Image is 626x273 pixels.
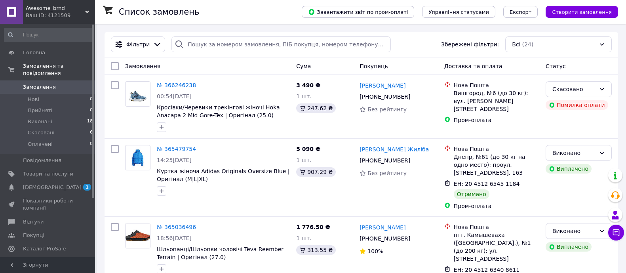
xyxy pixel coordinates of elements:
span: Без рейтингу [367,106,407,113]
div: 907.29 ₴ [296,167,336,177]
span: 18 [87,118,93,125]
a: [PERSON_NAME] [360,82,405,90]
input: Пошук за номером замовлення, ПІБ покупця, номером телефону, Email, номером накладної [171,36,390,52]
div: Отримано [454,189,489,199]
span: Awesome_brnd [26,5,85,12]
span: Покупець [360,63,388,69]
div: Нова Пошта [454,223,539,231]
a: Куртка жіноча Adidas Originals Oversize Blue | Оригінал (M|L|XL) [157,168,290,182]
button: Створити замовлення [546,6,618,18]
a: № 365036496 [157,224,196,230]
div: Пром-оплата [454,116,539,124]
span: 0 [90,107,93,114]
span: ЕН: 20 4512 6340 8611 [454,267,520,273]
span: 18:56[DATE] [157,235,192,241]
div: Днепр, №61 (до 30 кг на одно место): проул. [STREET_ADDRESS]. 163 [454,153,539,177]
span: Фільтри [126,40,150,48]
div: Виплачено [546,164,592,174]
div: [PHONE_NUMBER] [358,155,412,166]
span: 00:54[DATE] [157,93,192,99]
img: Фото товару [129,82,147,106]
span: 6 [90,129,93,136]
div: 313.55 ₴ [296,245,336,255]
span: Створити замовлення [552,9,612,15]
img: Фото товару [126,223,150,248]
span: 5 090 ₴ [296,146,320,152]
a: [PERSON_NAME] [360,223,405,231]
span: Замовлення та повідомлення [23,63,95,77]
h1: Список замовлень [119,7,199,17]
button: Управління статусами [422,6,495,18]
span: 100% [367,248,383,254]
span: 1 шт. [296,235,312,241]
button: Чат з покупцем [608,225,624,241]
a: Створити замовлення [538,8,618,15]
div: Помилка оплати [546,100,608,110]
span: ЕН: 20 4512 6545 1184 [454,181,520,187]
span: Доставка та оплата [444,63,502,69]
a: Шльопанці/Шльопки чоловічі Teva Reember Terrain | Оригінал (27.0) [157,246,284,260]
span: Cума [296,63,311,69]
span: 3 490 ₴ [296,82,320,88]
img: Фото товару [127,145,149,170]
span: 14:25[DATE] [157,157,192,163]
a: [PERSON_NAME] Жиліба [360,145,429,153]
button: Завантажити звіт по пром-оплаті [302,6,414,18]
span: Оплачені [28,141,53,148]
span: Замовлення [125,63,160,69]
div: Нова Пошта [454,81,539,89]
div: Ваш ID: 4121509 [26,12,95,19]
span: 1 776.50 ₴ [296,224,330,230]
span: [DEMOGRAPHIC_DATA] [23,184,82,191]
span: Управління статусами [428,9,489,15]
a: Фото товару [125,81,150,107]
span: Всі [512,40,520,48]
span: 1 шт. [296,93,312,99]
span: Завантажити звіт по пром-оплаті [308,8,408,15]
div: Пром-оплата [454,202,539,210]
span: Статус [546,63,566,69]
div: Скасовано [552,85,596,94]
span: Каталог ProSale [23,245,66,252]
div: Виплачено [546,242,592,252]
a: Кросівки/Черевики трекінгові жіночі Hoka Anacapa 2 Mid Gore-Tex | Оригінал (25.0) [157,104,280,118]
div: Вишгород, №6 (до 30 кг): вул. [PERSON_NAME][STREET_ADDRESS] [454,89,539,113]
span: Прийняті [28,107,52,114]
a: Фото товару [125,145,150,170]
button: Експорт [503,6,538,18]
span: Товари та послуги [23,170,73,178]
span: Показники роботи компанії [23,197,73,212]
span: 0 [90,96,93,103]
div: [PHONE_NUMBER] [358,233,412,244]
span: 1 шт. [296,157,312,163]
span: Відгуки [23,218,44,225]
a: № 366246238 [157,82,196,88]
span: Замовлення [23,84,56,91]
span: Збережені фільтри: [441,40,499,48]
span: Повідомлення [23,157,61,164]
div: 247.62 ₴ [296,103,336,113]
span: Нові [28,96,39,103]
span: Головна [23,49,45,56]
span: Покупці [23,232,44,239]
div: [PHONE_NUMBER] [358,91,412,102]
a: Фото товару [125,223,150,248]
span: Скасовані [28,129,55,136]
div: Нова Пошта [454,145,539,153]
div: Виконано [552,227,596,235]
span: 1 [83,184,91,191]
div: Виконано [552,149,596,157]
span: Виконані [28,118,52,125]
span: Експорт [510,9,532,15]
div: пгт. Камышеваха ([GEOGRAPHIC_DATA].), №1 (до 200 кг): ул. [STREET_ADDRESS] [454,231,539,263]
a: № 365479754 [157,146,196,152]
span: Без рейтингу [367,170,407,176]
span: (24) [522,41,534,48]
span: 0 [90,141,93,148]
input: Пошук [4,28,93,42]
